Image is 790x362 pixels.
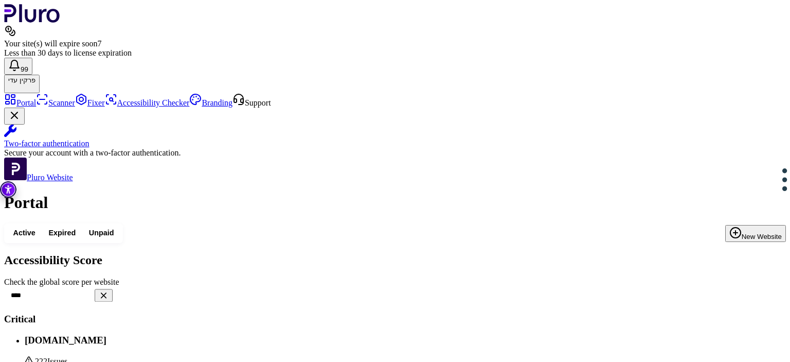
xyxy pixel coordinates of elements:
a: Scanner [36,98,75,107]
button: פרקין עדיפרקין עדי [4,75,40,93]
div: Two-factor authentication [4,139,786,148]
a: Two-factor authentication [4,125,786,148]
span: Active [13,228,35,238]
button: Active [7,226,42,241]
a: Fixer [75,98,105,107]
a: Accessibility Checker [105,98,190,107]
aside: Sidebar menu [4,93,786,182]
span: פרקין עדי [8,76,35,84]
div: Less than 30 days to license expiration [4,48,786,58]
button: New Website [725,225,786,242]
div: Your site(s) will expire soon [4,39,786,48]
h2: Accessibility Score [4,253,786,267]
a: Portal [4,98,36,107]
a: Branding [189,98,232,107]
h3: [DOMAIN_NAME] [25,335,786,346]
span: 99 [21,65,28,73]
a: Logo [4,15,60,24]
div: Secure your account with a two-factor authentication. [4,148,786,158]
span: Expired [48,228,76,238]
h1: Portal [4,193,786,212]
button: Close Two-factor authentication notification [4,108,25,125]
span: 7 [97,39,101,48]
button: Unpaid [82,226,120,241]
button: Expired [42,226,82,241]
a: Open Pluro Website [4,173,73,182]
button: Clear search field [95,289,113,302]
h3: Critical [4,314,786,325]
button: Open notifications, you have 377 new notifications [4,58,32,75]
input: Search [4,287,146,304]
a: Open Support screen [232,98,271,107]
div: Check the global score per website [4,278,786,287]
span: Unpaid [89,228,114,238]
